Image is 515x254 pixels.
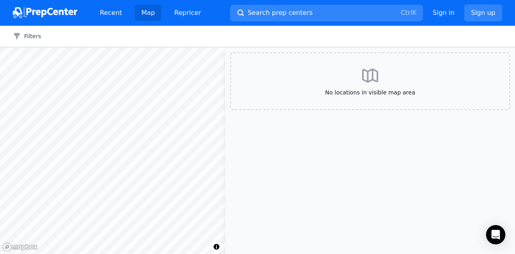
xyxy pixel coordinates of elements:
[93,5,128,21] a: Recent
[464,4,502,21] a: Sign up
[244,88,496,96] span: No locations in visible map area
[412,9,417,16] kbd: K
[433,8,455,18] a: Sign in
[13,32,41,40] button: Filters
[135,5,161,21] a: Map
[230,5,423,21] button: Search prep centersCtrlK
[168,5,208,21] a: Repricer
[13,7,77,18] img: PrepCenter
[2,242,38,252] a: Mapbox logo
[486,225,505,244] div: Open Intercom Messenger
[212,242,221,252] button: Toggle attribution
[248,8,313,18] span: Search prep centers
[401,9,412,16] kbd: Ctrl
